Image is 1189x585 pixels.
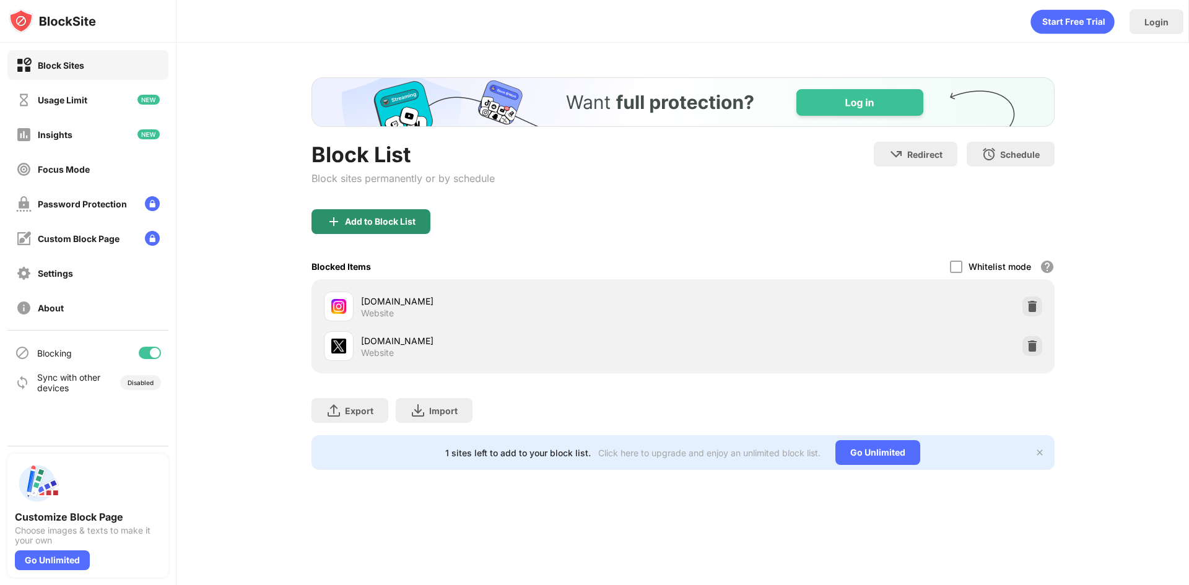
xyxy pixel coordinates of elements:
[38,60,84,71] div: Block Sites
[16,58,32,73] img: block-on.svg
[38,303,64,313] div: About
[38,233,120,244] div: Custom Block Page
[969,261,1031,272] div: Whitelist mode
[37,372,101,393] div: Sync with other devices
[16,92,32,108] img: time-usage-off.svg
[445,448,591,458] div: 1 sites left to add to your block list.
[38,95,87,105] div: Usage Limit
[311,172,495,184] div: Block sites permanently or by schedule
[145,231,160,246] img: lock-menu.svg
[9,9,96,33] img: logo-blocksite.svg
[598,448,821,458] div: Click here to upgrade and enjoy an unlimited block list.
[16,127,32,142] img: insights-off.svg
[15,550,90,570] div: Go Unlimited
[16,196,32,212] img: password-protection-off.svg
[311,77,1055,127] iframe: Banner
[15,511,161,523] div: Customize Block Page
[16,300,32,316] img: about-off.svg
[1030,9,1115,34] div: animation
[311,142,495,167] div: Block List
[907,149,943,160] div: Redirect
[37,348,72,358] div: Blocking
[311,261,371,272] div: Blocked Items
[38,164,90,175] div: Focus Mode
[16,266,32,281] img: settings-off.svg
[1035,448,1045,457] img: x-button.svg
[128,379,154,386] div: Disabled
[835,440,920,465] div: Go Unlimited
[345,217,416,227] div: Add to Block List
[361,334,683,347] div: [DOMAIN_NAME]
[15,345,30,360] img: blocking-icon.svg
[361,347,394,358] div: Website
[331,339,346,353] img: favicons
[15,461,59,506] img: push-custom-page.svg
[361,308,394,319] div: Website
[38,199,127,209] div: Password Protection
[361,295,683,308] div: [DOMAIN_NAME]
[345,405,373,416] div: Export
[38,268,73,279] div: Settings
[1144,17,1169,27] div: Login
[331,299,346,314] img: favicons
[1000,149,1040,160] div: Schedule
[137,129,160,139] img: new-icon.svg
[429,405,458,416] div: Import
[137,95,160,105] img: new-icon.svg
[16,162,32,177] img: focus-off.svg
[15,375,30,390] img: sync-icon.svg
[145,196,160,211] img: lock-menu.svg
[16,231,32,246] img: customize-block-page-off.svg
[15,526,161,545] div: Choose images & texts to make it your own
[38,129,72,140] div: Insights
